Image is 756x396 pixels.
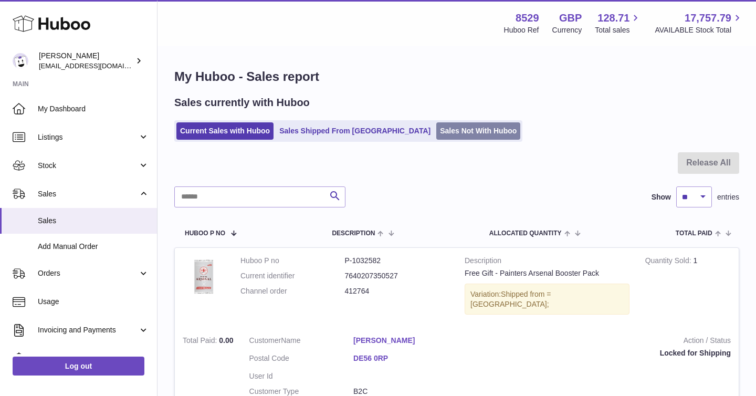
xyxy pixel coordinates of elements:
[38,104,149,114] span: My Dashboard
[13,53,28,69] img: admin@redgrass.ch
[595,25,642,35] span: Total sales
[38,268,138,278] span: Orders
[685,11,731,25] span: 17,757.79
[637,248,739,328] td: 1
[219,336,233,345] span: 0.00
[249,336,354,348] dt: Name
[240,271,345,281] dt: Current identifier
[39,51,133,71] div: [PERSON_NAME]
[655,25,743,35] span: AVAILABLE Stock Total
[38,161,138,171] span: Stock
[465,256,629,268] strong: Description
[345,286,449,296] dd: 412764
[516,11,539,25] strong: 8529
[595,11,642,35] a: 128.71 Total sales
[474,348,731,358] div: Locked for Shipping
[655,11,743,35] a: 17,757.79 AVAILABLE Stock Total
[645,256,694,267] strong: Quantity Sold
[332,230,375,237] span: Description
[185,230,225,237] span: Huboo P no
[38,353,149,363] span: Cases
[676,230,712,237] span: Total paid
[559,11,582,25] strong: GBP
[717,192,739,202] span: entries
[176,122,274,140] a: Current Sales with Huboo
[249,353,354,366] dt: Postal Code
[436,122,520,140] a: Sales Not With Huboo
[240,286,345,296] dt: Channel order
[38,216,149,226] span: Sales
[276,122,434,140] a: Sales Shipped From [GEOGRAPHIC_DATA]
[240,256,345,266] dt: Huboo P no
[249,371,354,381] dt: User Id
[465,284,629,315] div: Variation:
[38,189,138,199] span: Sales
[353,353,458,363] a: DE56 0RP
[597,11,629,25] span: 128.71
[474,336,731,348] strong: Action / Status
[39,61,154,70] span: [EMAIL_ADDRESS][DOMAIN_NAME]
[552,25,582,35] div: Currency
[174,96,310,110] h2: Sales currently with Huboo
[38,297,149,307] span: Usage
[345,271,449,281] dd: 7640207350527
[470,290,551,308] span: Shipped from = [GEOGRAPHIC_DATA];
[38,242,149,252] span: Add Manual Order
[183,256,225,298] img: Redgrass-painters-arsenal-booster-cards.jpg
[13,357,144,376] a: Log out
[345,256,449,266] dd: P-1032582
[504,25,539,35] div: Huboo Ref
[38,132,138,142] span: Listings
[183,336,219,347] strong: Total Paid
[489,230,562,237] span: ALLOCATED Quantity
[38,325,138,335] span: Invoicing and Payments
[353,336,458,346] a: [PERSON_NAME]
[249,336,281,345] span: Customer
[465,268,629,278] div: Free Gift - Painters Arsenal Booster Pack
[174,68,739,85] h1: My Huboo - Sales report
[652,192,671,202] label: Show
